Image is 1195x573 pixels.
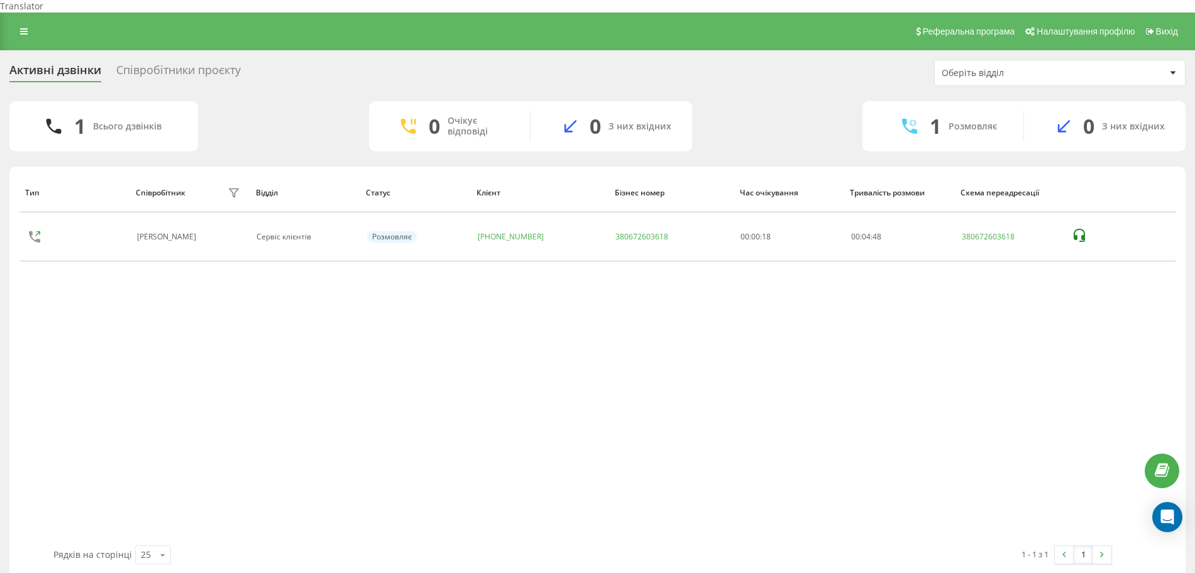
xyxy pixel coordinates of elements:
div: Розмовляє [367,231,417,243]
div: Схема переадресації [961,188,1059,197]
div: З них вхідних [609,121,671,132]
div: Тип [25,188,124,197]
div: 0 [1083,114,1094,138]
div: 1 - 1 з 1 [1022,548,1049,560]
div: Очікує відповіді [448,116,511,137]
div: Співробітники проєкту [116,63,241,83]
a: Вихід [1140,13,1182,50]
span: Налаштування профілю [1037,26,1135,36]
div: Оберіть відділ [942,68,1092,79]
div: Розмовляє [949,121,997,132]
div: Сервіс клієнтів [256,232,353,241]
a: 380672603618 [615,231,668,242]
div: Час очікування [740,188,839,197]
div: Активні дзвінки [9,63,101,83]
div: [PERSON_NAME] [137,232,199,241]
a: 380672603618 [962,232,1015,241]
span: Рядків на сторінці [53,548,132,560]
span: Реферальна програма [923,26,1015,36]
div: 00:00:18 [741,232,837,241]
a: Налаштування профілю [1019,13,1139,50]
div: Співробітник [136,188,185,197]
span: 04 [862,231,871,242]
div: Бізнес номер [615,188,728,197]
span: 48 [873,231,881,242]
div: Open Intercom Messenger [1152,502,1182,532]
a: [PHONE_NUMBER] [478,231,544,242]
a: Реферальна програма [910,13,1020,50]
a: 1 [1074,546,1093,564]
div: 25 [141,548,151,561]
div: Клієнт [476,188,603,197]
div: Всього дзвінків [93,121,162,132]
div: 0 [429,114,440,138]
div: : : [851,232,881,241]
div: Тривалість розмови [850,188,949,197]
div: З них вхідних [1102,121,1165,132]
div: Відділ [256,188,355,197]
div: 1 [930,114,941,138]
div: 1 [74,114,85,138]
span: Вихід [1156,26,1178,36]
div: Статус [366,188,465,197]
span: 00 [851,231,860,242]
div: 0 [590,114,601,138]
